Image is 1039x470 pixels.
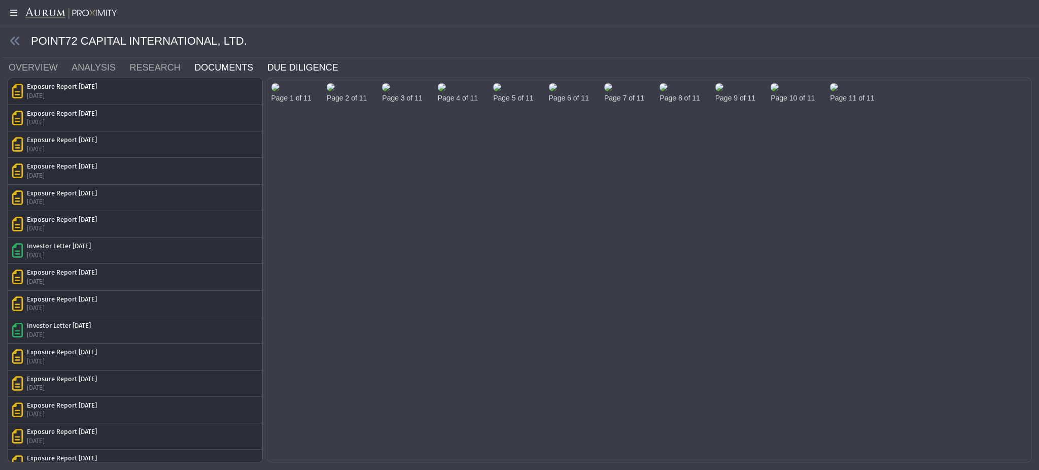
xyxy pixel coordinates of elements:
[382,83,390,91] img: 6b17647c-f0a8-46b5-b2c3-c522b3a55dd8
[660,83,668,91] img: dc395b59-1018-4364-8481-a3da6d44c109
[271,83,280,91] img: 790e73ac-2e83-4c52-89bd-797e6d481602
[438,83,446,91] img: 42c71d4c-6134-47c0-aaa8-b41ff914014e
[27,189,97,198] div: Exposure Report [DATE]
[327,83,335,91] img: 91e3b293-e246-4834-a2d7-2992261d1753
[660,94,700,103] h4: Page 8 of 11
[27,224,97,233] div: [DATE]
[715,94,755,103] h4: Page 9 of 11
[27,162,97,171] div: Exposure Report [DATE]
[604,94,644,103] h4: Page 7 of 11
[27,437,97,446] div: [DATE]
[27,295,97,304] div: Exposure Report [DATE]
[27,215,97,224] div: Exposure Report [DATE]
[2,25,1039,57] div: POINT72 CAPITAL INTERNATIONAL, LTD.
[193,57,266,78] a: DOCUMENTS
[27,304,97,313] div: [DATE]
[771,83,779,91] img: e0fccbd2-28dd-4d0b-81e7-2a977718d876
[27,401,97,410] div: Exposure Report [DATE]
[27,454,97,463] div: Exposure Report [DATE]
[327,94,367,103] h4: Page 2 of 11
[549,83,557,91] img: 1bb8417e-7ccf-4654-a5f9-db586ba3bdbc
[493,83,501,91] img: 27ae873a-b358-46fe-93d5-8b3038ae7021
[27,383,97,392] div: [DATE]
[27,136,97,145] div: Exposure Report [DATE]
[27,242,91,251] div: Investor Letter [DATE]
[27,330,91,340] div: [DATE]
[27,427,97,437] div: Exposure Report [DATE]
[27,357,97,366] div: [DATE]
[715,83,723,91] img: f8c725de-bca7-4977-9f1e-95d0280eb8d4
[27,268,97,277] div: Exposure Report [DATE]
[771,94,815,103] h4: Page 10 of 11
[830,83,838,91] img: 70538287-1168-4c40-b4eb-aca37f9f6887
[27,277,97,286] div: [DATE]
[830,94,874,103] h4: Page 11 of 11
[25,8,117,20] img: Aurum-Proximity%20white.svg
[27,197,97,207] div: [DATE]
[271,94,311,103] h4: Page 1 of 11
[27,109,97,118] div: Exposure Report [DATE]
[438,94,478,103] h4: Page 4 of 11
[27,171,97,180] div: [DATE]
[604,83,612,91] img: 9f5eabe8-72c7-45a2-afb2-149aa1a7ceca
[27,251,91,260] div: [DATE]
[71,57,128,78] a: ANALYSIS
[549,94,589,103] h4: Page 6 of 11
[27,348,97,357] div: Exposure Report [DATE]
[27,118,97,127] div: [DATE]
[27,145,97,154] div: [DATE]
[129,57,194,78] a: RESEARCH
[8,57,71,78] a: OVERVIEW
[27,91,97,100] div: [DATE]
[27,321,91,330] div: Investor Letter [DATE]
[266,57,352,78] a: DUE DILIGENCE
[27,375,97,384] div: Exposure Report [DATE]
[493,94,533,103] h4: Page 5 of 11
[27,82,97,91] div: Exposure Report [DATE]
[27,410,97,419] div: [DATE]
[382,94,422,103] h4: Page 3 of 11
